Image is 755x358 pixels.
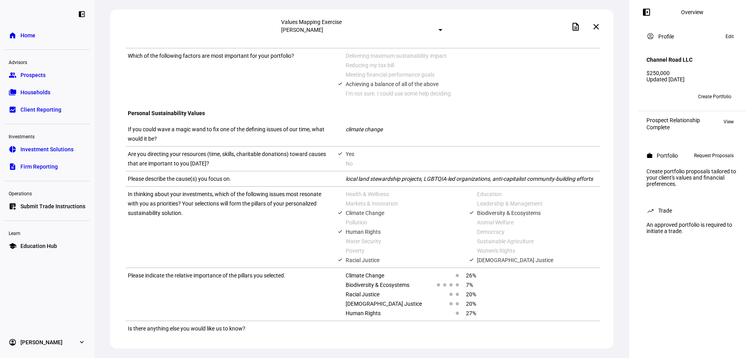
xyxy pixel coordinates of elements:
eth-panel-overview-card-header: Trade [646,206,738,215]
eth-mat-symbol: left_panel_close [78,10,86,18]
div: Animal Welfare [469,218,600,227]
a: folder_copyHouseholds [5,84,90,100]
span: 27% [466,308,476,318]
span: Education Hub [20,242,57,250]
span: 20% [466,299,476,308]
eth-mat-symbol: home [9,31,17,39]
span: Request Proposals [694,151,734,160]
div: Poverty [338,246,469,255]
span: 7% [466,280,473,290]
div: Markets & Innovation [338,199,469,208]
div: Education [469,189,600,199]
span: Investment Solutions [20,145,74,153]
div: Leadership & Management [469,199,600,208]
span: Biodiversity & Ecosystems [346,280,425,290]
mat-icon: left_panel_open [642,7,651,17]
span: done [338,257,343,262]
div: Are you directing your resources (time, skills, charitable donations) toward causes that are impo... [128,149,326,168]
div: Personal Sustainability Values [126,106,600,120]
a: bid_landscapeClient Reporting [5,102,90,117]
div: Health & Wellness [338,189,469,199]
div: Democracy [469,227,600,237]
eth-panel-overview-card-header: Portfolio [646,151,738,160]
div: Complete [646,124,700,130]
span: View [724,117,734,127]
div: Which of the following factors are most important for your portfolio? [128,51,326,98]
mat-icon: description [571,22,580,31]
div: If you could wave a magic wand to fix one of the defining issues of our time, what would it be? [128,125,326,143]
eth-mat-symbol: pie_chart [9,145,17,153]
button: Edit [722,32,738,41]
div: Climate Change [338,208,469,218]
mat-icon: trending_up [646,207,654,215]
div: [DEMOGRAPHIC_DATA] Justice [469,255,600,265]
eth-panel-overview-card-header: Profile [646,32,738,41]
eth-mat-symbol: description [9,163,17,171]
span: Firm Reporting [20,163,58,171]
span: done [338,81,343,86]
div: Water Security [338,237,469,246]
div: Trade [658,207,672,214]
eth-mat-symbol: account_circle [9,338,17,346]
span: Edit [726,32,734,41]
div: Biodiversity & Ecosystems [469,208,600,218]
div: Investments [5,130,90,141]
mat-icon: work [646,152,653,159]
div: Sustainable Agriculture [469,237,600,246]
span: Client Reporting [20,106,61,114]
span: CC [650,94,656,99]
span: done [469,210,474,215]
div: Portfolio [657,152,678,159]
div: Please describe the cause(s) you focus on. [128,174,326,184]
div: Updated [DATE] [646,76,738,83]
div: Is there anything else you would like us to know? [128,324,326,333]
span: Home [20,31,35,39]
div: Please indicate the relative importance of the pillars you selected. [128,271,326,318]
eth-mat-symbol: folder_copy [9,88,17,96]
div: Overview [681,9,703,15]
span: 26% [466,271,476,280]
div: Yes [346,149,600,159]
div: Advisors [5,56,90,67]
div: Meeting financial performance goals [346,70,600,79]
mat-icon: account_circle [646,32,654,40]
span: Submit Trade Instructions [20,202,85,210]
div: Values Mapping Exercise [281,19,442,25]
span: Climate Change [346,271,425,280]
div: Create portfolio proposals tailored to your client's values and financial preferences. [642,165,742,190]
span: [DEMOGRAPHIC_DATA] Justice [346,299,425,308]
span: Households [20,88,50,96]
mat-icon: close [591,22,601,31]
span: Create Portfolio [698,90,731,103]
h4: Channel Road LLC [646,57,692,63]
a: descriptionFirm Reporting [5,159,90,174]
div: Learn [5,227,90,238]
div: Reducing my tax bill [346,61,600,70]
span: Prospects [20,71,46,79]
eth-mat-symbol: school [9,242,17,250]
span: [PERSON_NAME] [20,338,63,346]
eth-mat-symbol: group [9,71,17,79]
div: Racial Justice [338,255,469,265]
div: In thinking about your investments, which of the following issues most resonate with you as prior... [128,189,326,265]
a: groupProspects [5,67,90,83]
span: done [338,229,343,234]
mat-select-trigger: [PERSON_NAME] [281,27,323,33]
div: No [346,159,600,168]
button: View [720,117,738,127]
button: Create Portfolio [692,90,738,103]
div: Profile [658,33,674,40]
span: local land stewardship projects, LGBTQIA-led organizations, anti-capitalist community-building ef... [346,176,593,182]
eth-mat-symbol: expand_more [78,338,86,346]
a: homeHome [5,28,90,43]
span: done [469,257,474,262]
div: An approved portfolio is required to initiate a trade. [642,218,742,237]
eth-mat-symbol: list_alt_add [9,202,17,210]
div: Human Rights [338,227,469,237]
eth-mat-symbol: bid_landscape [9,106,17,114]
span: Human Rights [346,308,425,318]
button: Request Proposals [690,151,738,160]
span: 20% [466,290,476,299]
span: climate change [346,126,383,132]
div: I’m not sure. I could use some help deciding. [346,89,600,98]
